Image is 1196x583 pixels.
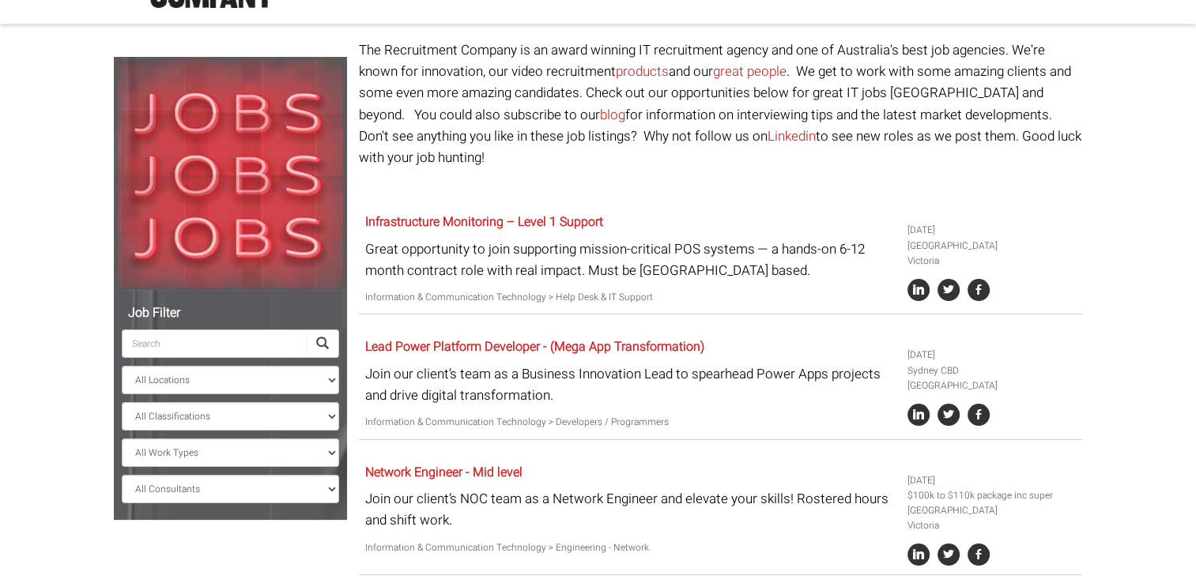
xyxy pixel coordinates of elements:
[365,337,704,356] a: Lead Power Platform Developer - (Mega App Transformation)
[365,415,896,430] p: Information & Communication Technology > Developers / Programmers
[907,239,1077,269] li: [GEOGRAPHIC_DATA] Victoria
[907,473,1077,488] li: [DATE]
[616,62,669,81] a: products
[365,239,896,281] p: Great opportunity to join supporting mission-critical POS systems — a hands-on 6-12 month contrac...
[365,290,896,305] p: Information & Communication Technology > Help Desk & IT Support
[600,105,625,125] a: blog
[907,503,1077,533] li: [GEOGRAPHIC_DATA] Victoria
[365,363,896,406] p: Join our client’s team as a Business Innovation Lead to spearhead Power Apps projects and drive d...
[365,488,896,531] p: Join our client’s NOC team as a Network Engineer and elevate your skills! Rostered hours and shif...
[114,57,347,290] img: Jobs, Jobs, Jobs
[907,348,1077,363] li: [DATE]
[768,126,816,146] a: Linkedin
[365,463,523,482] a: Network Engineer - Mid level
[359,39,1082,168] p: The Recruitment Company is an award winning IT recruitment agency and one of Australia's best job...
[713,62,787,81] a: great people
[365,213,603,231] a: Infrastructure Monitoring – Level 1 Support
[907,363,1077,393] li: Sydney CBD [GEOGRAPHIC_DATA]
[365,540,896,555] p: Information & Communication Technology > Engineering - Network
[122,307,339,321] h5: Job Filter
[907,223,1077,238] li: [DATE]
[122,329,307,358] input: Search
[907,488,1077,503] li: $100k to $110k package inc super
